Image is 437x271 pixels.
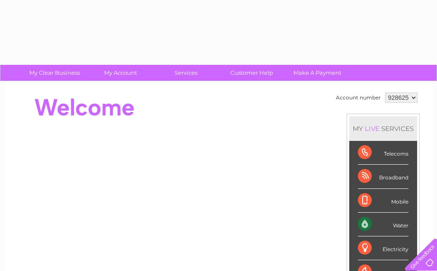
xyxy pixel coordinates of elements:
td: Account number [334,90,383,105]
div: Mobile [358,189,408,213]
div: Water [358,213,408,236]
div: MY SERVICES [349,116,417,141]
a: Services [150,65,222,81]
div: Broadband [358,165,408,188]
div: Telecoms [358,141,408,165]
div: Electricity [358,236,408,260]
div: LIVE [363,124,381,133]
a: Customer Help [216,65,287,81]
a: My Account [85,65,156,81]
a: Make A Payment [282,65,353,81]
a: My Clear Business [19,65,90,81]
